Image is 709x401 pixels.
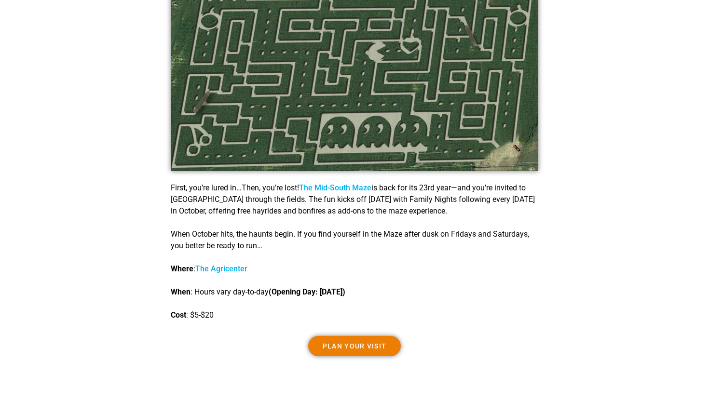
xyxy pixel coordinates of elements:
[171,286,538,298] p: : Hours vary day-to-day
[195,264,247,273] a: The Agricenter
[171,310,186,320] strong: Cost
[171,263,538,275] p: :
[323,343,387,349] span: Plan Your Visit
[308,336,401,356] a: Plan Your Visit
[171,287,191,296] strong: When
[299,183,371,192] a: The Mid-South Maze
[171,309,538,321] p: : $5-$20
[171,264,193,273] strong: Where
[171,182,538,217] p: First, you’re lured in…Then, you’re lost! is back for its 23rd year—and you’re invited to [GEOGRA...
[171,228,538,252] p: When October hits, the haunts begin. If you find yourself in the Maze after dusk on Fridays and S...
[269,287,345,296] strong: (Opening Day: [DATE])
